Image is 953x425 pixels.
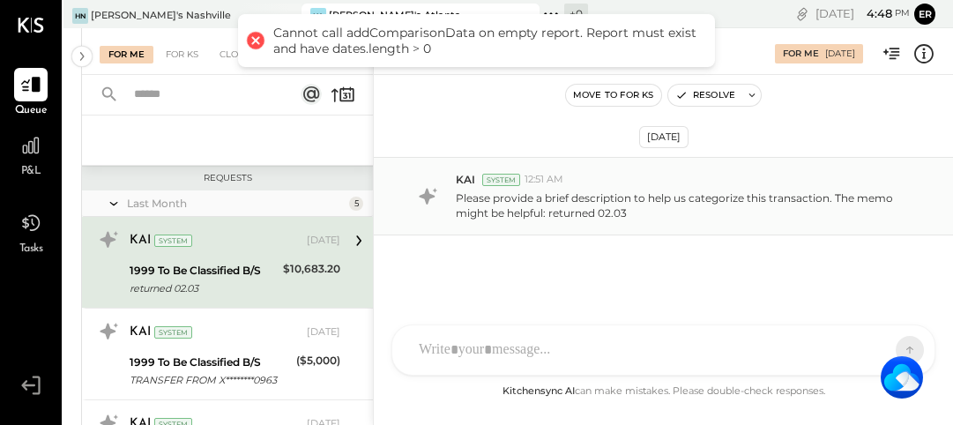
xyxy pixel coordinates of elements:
[310,8,326,24] div: HA
[456,172,475,187] span: KAI
[91,172,364,184] div: Requests
[127,196,345,211] div: Last Month
[783,48,819,60] div: For Me
[154,235,192,247] div: System
[639,126,689,148] div: [DATE]
[456,190,915,220] p: Please provide a brief description to help us categorize this transaction. The memo might be help...
[21,164,41,180] span: P&L
[130,324,151,341] div: KAI
[273,25,697,56] div: Cannot call addComparisonData on empty report. Report must exist and have dates.length > 0
[825,48,855,60] div: [DATE]
[296,352,340,369] div: ($5,000)
[130,354,291,371] div: 1999 To Be Classified B/S
[130,232,151,250] div: KAI
[19,242,43,257] span: Tasks
[15,103,48,119] span: Queue
[895,7,910,19] span: pm
[91,9,231,23] div: [PERSON_NAME]'s Nashville
[329,9,461,23] div: [PERSON_NAME]'s Atlanta
[130,280,278,297] div: returned 02.03
[525,173,563,187] span: 12:51 AM
[566,85,661,106] button: Move to for ks
[307,325,340,339] div: [DATE]
[815,5,910,22] div: [DATE]
[793,4,811,23] div: copy link
[130,262,278,280] div: 1999 To Be Classified B/S
[1,68,61,119] a: Queue
[349,197,363,211] div: 5
[100,46,153,63] div: For Me
[1,206,61,257] a: Tasks
[482,174,520,186] div: System
[1,129,61,180] a: P&L
[154,326,192,339] div: System
[283,260,340,278] div: $10,683.20
[211,46,265,63] div: Closed
[564,4,588,24] div: + 0
[668,85,742,106] button: Resolve
[72,8,88,24] div: HN
[857,5,892,22] span: 4 : 48
[157,46,207,63] div: For KS
[914,4,935,25] button: Er
[307,234,340,248] div: [DATE]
